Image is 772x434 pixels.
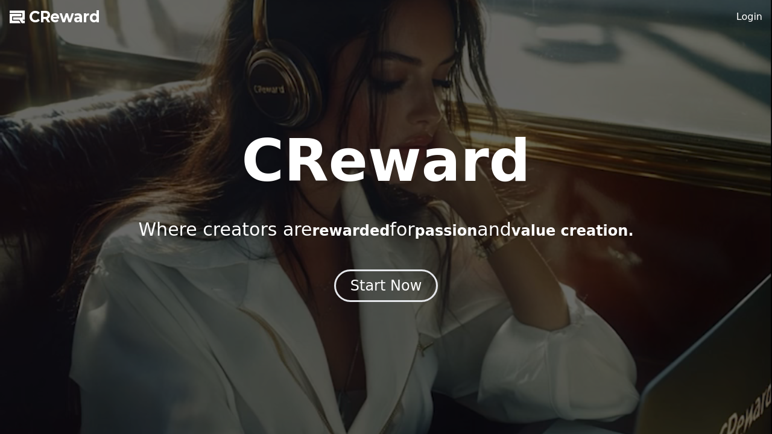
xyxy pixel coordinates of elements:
a: Login [736,10,762,24]
span: CReward [29,7,100,27]
h1: CReward [241,132,530,190]
p: Where creators are for and [138,219,633,241]
div: Start Now [350,276,422,295]
a: CReward [10,7,100,27]
span: value creation. [511,222,634,239]
span: passion [415,222,478,239]
span: rewarded [312,222,390,239]
button: Start Now [334,269,438,302]
a: Start Now [334,281,438,293]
